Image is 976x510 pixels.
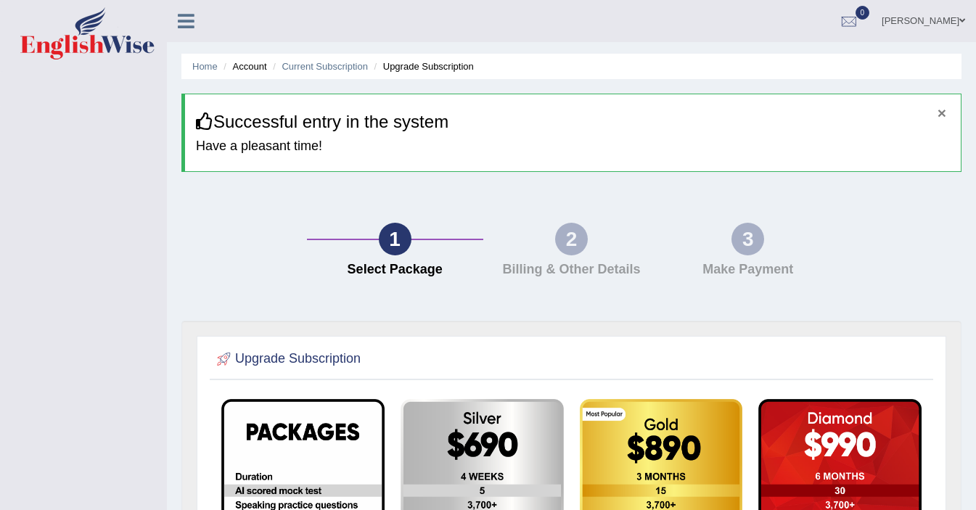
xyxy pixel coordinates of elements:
h4: Billing & Other Details [491,263,652,277]
h2: Upgrade Subscription [213,348,361,370]
div: 1 [379,223,411,255]
li: Upgrade Subscription [371,59,474,73]
h4: Make Payment [667,263,829,277]
h4: Have a pleasant time! [196,139,950,154]
div: 3 [731,223,764,255]
a: Current Subscription [282,61,368,72]
h4: Select Package [314,263,476,277]
button: × [938,105,946,120]
a: Home [192,61,218,72]
span: 0 [856,6,870,20]
div: 2 [555,223,588,255]
li: Account [220,59,266,73]
h3: Successful entry in the system [196,112,950,131]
